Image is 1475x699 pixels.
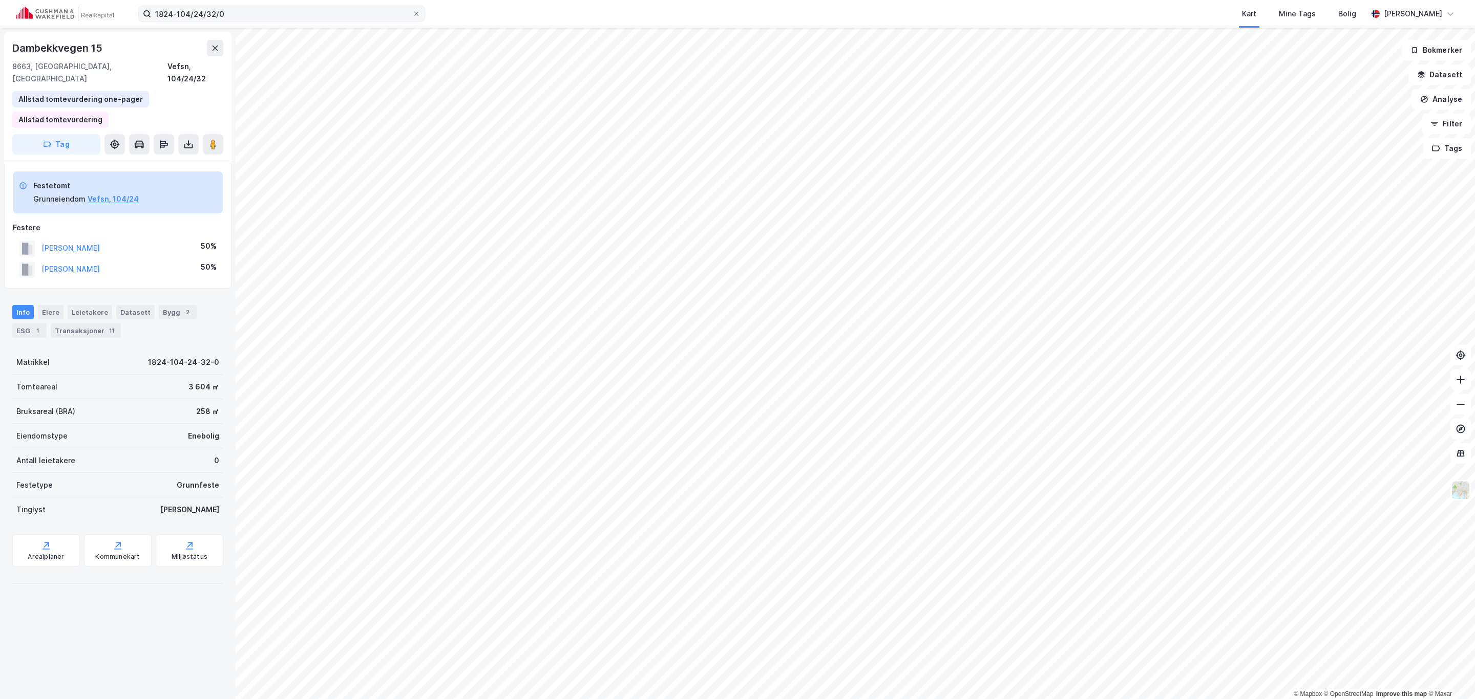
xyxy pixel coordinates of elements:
div: 50% [201,240,217,252]
div: 1 [32,325,43,336]
div: Festetype [16,479,53,491]
div: Eiere [38,305,64,319]
a: Improve this map [1376,690,1427,697]
div: Antall leietakere [16,454,75,467]
div: Festetomt [33,180,139,192]
div: 1824-104-24-32-0 [148,356,219,368]
button: Tags [1423,138,1471,159]
div: Grunnfeste [177,479,219,491]
div: Allstad tomtevurdering [18,114,102,126]
div: Info [12,305,34,319]
div: 0 [214,454,219,467]
a: Mapbox [1294,690,1322,697]
div: Eiendomstype [16,430,68,442]
div: Vefsn, 104/24/32 [167,60,223,85]
div: Mine Tags [1279,8,1316,20]
div: 3 604 ㎡ [188,381,219,393]
button: Vefsn, 104/24 [88,193,139,205]
img: Z [1451,480,1470,500]
div: Datasett [116,305,155,319]
div: Festere [13,222,223,234]
div: Tinglyst [16,504,46,516]
div: [PERSON_NAME] [160,504,219,516]
img: cushman-wakefield-realkapital-logo.202ea83816669bd177139c58696a8fa1.svg [16,7,114,21]
div: ESG [12,323,47,338]
div: 8663, [GEOGRAPHIC_DATA], [GEOGRAPHIC_DATA] [12,60,167,85]
div: [PERSON_NAME] [1384,8,1442,20]
div: Bolig [1338,8,1356,20]
div: 11 [107,325,117,336]
div: Dambekkvegen 15 [12,40,104,56]
div: Kart [1242,8,1256,20]
div: Allstad tomtevurdering one-pager [18,93,143,105]
div: Bygg [159,305,197,319]
button: Bokmerker [1402,40,1471,60]
div: 258 ㎡ [196,405,219,418]
button: Datasett [1408,64,1471,85]
div: Miljøstatus [172,553,207,561]
a: OpenStreetMap [1324,690,1374,697]
input: Søk på adresse, matrikkel, gårdeiere, leietakere eller personer [151,6,412,21]
button: Analyse [1411,89,1471,110]
div: Kontrollprogram for chat [1424,650,1475,699]
div: Enebolig [188,430,219,442]
div: Kommunekart [95,553,140,561]
div: Tomteareal [16,381,57,393]
div: Grunneiendom [33,193,86,205]
div: Arealplaner [28,553,64,561]
div: 50% [201,261,217,273]
button: Filter [1422,114,1471,134]
iframe: Chat Widget [1424,650,1475,699]
button: Tag [12,134,100,155]
div: Matrikkel [16,356,50,368]
div: 2 [182,307,193,317]
div: Transaksjoner [51,323,121,338]
div: Bruksareal (BRA) [16,405,75,418]
div: Leietakere [68,305,112,319]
